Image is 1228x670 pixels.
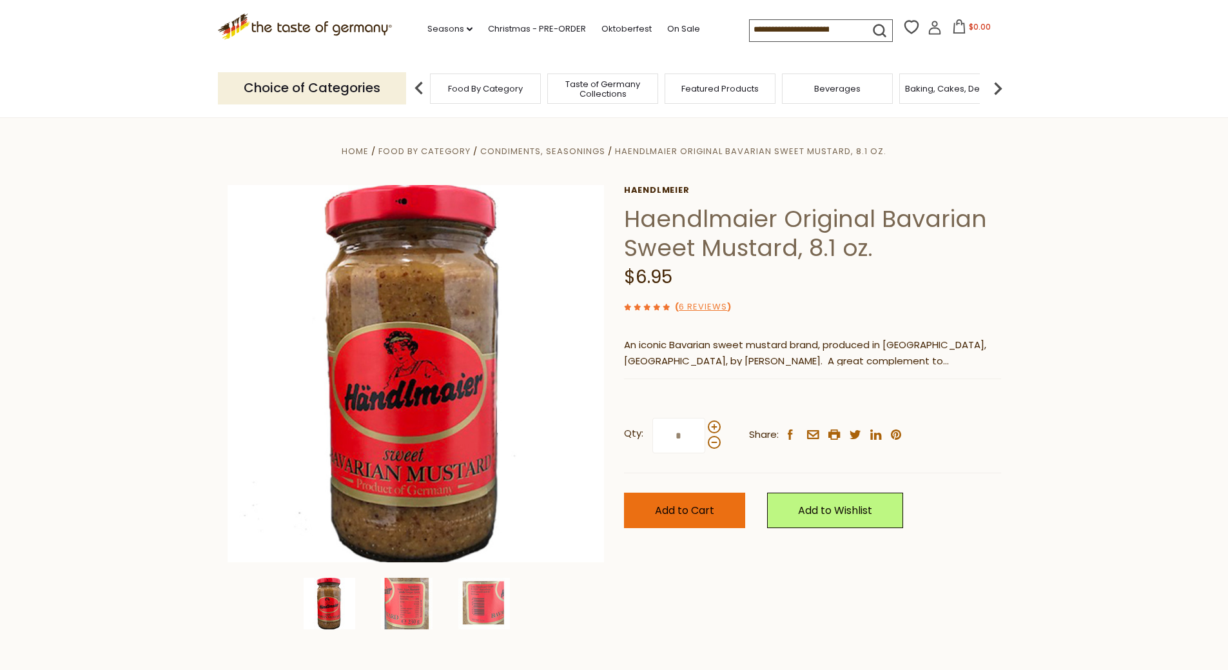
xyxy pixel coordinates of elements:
a: Home [342,145,369,157]
h1: Haendlmaier Original Bavarian Sweet Mustard, 8.1 oz. [624,204,1001,262]
a: Baking, Cakes, Desserts [905,84,1005,94]
a: On Sale [667,22,700,36]
span: Add to Cart [655,503,714,518]
span: ( ) [675,301,731,313]
a: Haendlmaier Original Bavarian Sweet Mustard, 8.1 oz. [615,145,886,157]
img: Haendlmaier Original Bavarian Sweet Mustard, 8.1 oz. [458,578,510,629]
a: Haendlmeier [624,185,1001,195]
img: next arrow [985,75,1011,101]
a: Add to Wishlist [767,493,903,528]
a: Food By Category [378,145,471,157]
input: Qty: [652,418,705,453]
span: Share: [749,427,779,443]
span: $0.00 [969,21,991,32]
strong: Qty: [624,426,643,442]
img: Haendlmaier Original Bavarian Sweet Mustard, 8.1 oz. [381,578,433,629]
a: Christmas - PRE-ORDER [488,22,586,36]
a: Beverages [814,84,861,94]
button: Add to Cart [624,493,745,528]
a: Taste of Germany Collections [551,79,654,99]
img: previous arrow [406,75,432,101]
a: Condiments, Seasonings [480,145,605,157]
a: Featured Products [681,84,759,94]
span: $6.95 [624,264,672,290]
a: Seasons [427,22,473,36]
p: An iconic Bavarian sweet mustard brand, produced in [GEOGRAPHIC_DATA], [GEOGRAPHIC_DATA], by [PER... [624,337,1001,369]
button: $0.00 [944,19,999,39]
a: Food By Category [448,84,523,94]
p: Choice of Categories [218,72,406,104]
img: Haendlmaier Original Bavarian Sweet Mustard, 8.1 oz. [228,185,605,562]
img: Haendlmaier Original Bavarian Sweet Mustard, 8.1 oz. [304,578,355,629]
a: 6 Reviews [679,301,727,314]
a: Oktoberfest [601,22,652,36]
